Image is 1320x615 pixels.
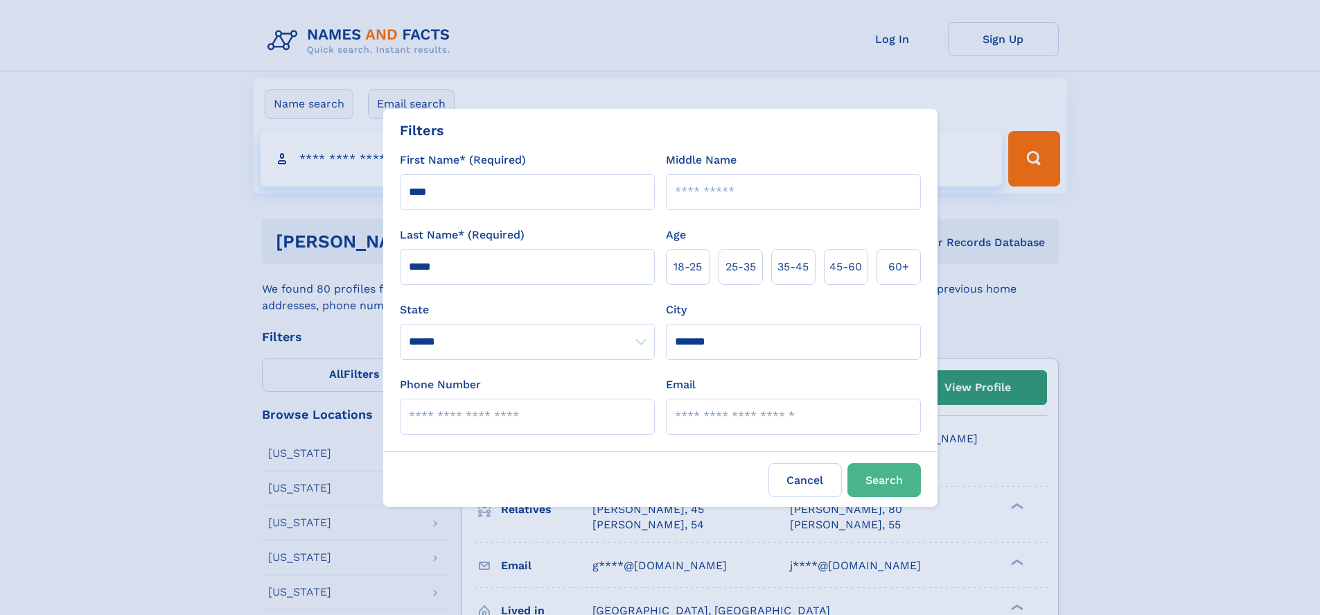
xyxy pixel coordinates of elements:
[847,463,921,497] button: Search
[829,259,862,275] span: 45‑60
[400,120,444,141] div: Filters
[666,376,696,393] label: Email
[666,302,687,318] label: City
[400,227,525,243] label: Last Name* (Required)
[666,152,737,168] label: Middle Name
[725,259,756,275] span: 25‑35
[400,152,526,168] label: First Name* (Required)
[768,463,842,497] label: Cancel
[674,259,702,275] span: 18‑25
[888,259,909,275] span: 60+
[400,302,655,318] label: State
[666,227,686,243] label: Age
[777,259,809,275] span: 35‑45
[400,376,481,393] label: Phone Number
